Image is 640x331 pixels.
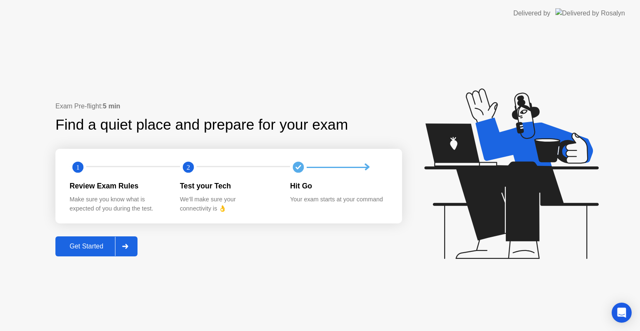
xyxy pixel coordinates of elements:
[76,163,80,171] text: 1
[180,181,277,191] div: Test your Tech
[290,181,387,191] div: Hit Go
[612,303,632,323] div: Open Intercom Messenger
[513,8,550,18] div: Delivered by
[55,114,349,136] div: Find a quiet place and prepare for your exam
[555,8,625,18] img: Delivered by Rosalyn
[70,195,167,213] div: Make sure you know what is expected of you during the test.
[55,101,402,111] div: Exam Pre-flight:
[103,103,120,110] b: 5 min
[70,181,167,191] div: Review Exam Rules
[58,243,115,250] div: Get Started
[180,195,277,213] div: We’ll make sure your connectivity is 👌
[187,163,190,171] text: 2
[290,195,387,204] div: Your exam starts at your command
[55,236,137,256] button: Get Started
